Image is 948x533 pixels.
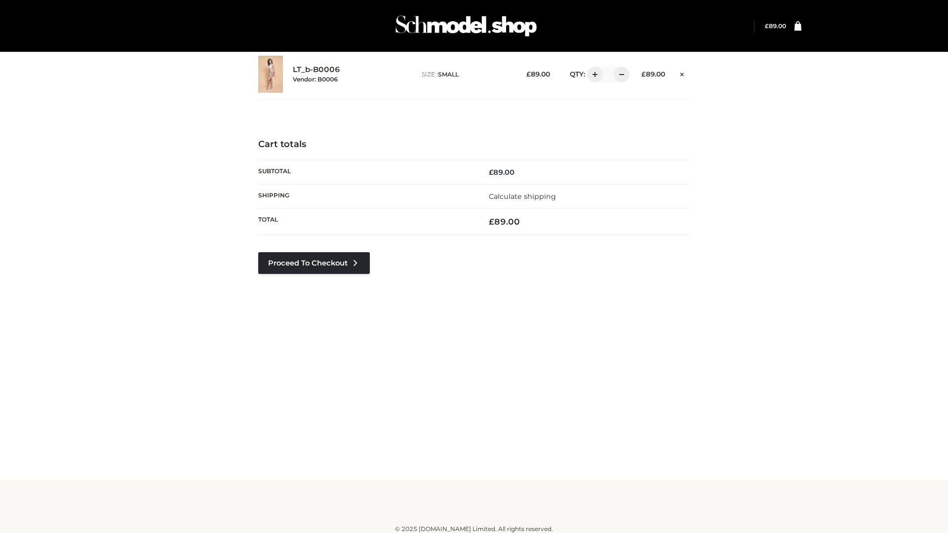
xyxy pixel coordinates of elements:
h4: Cart totals [258,139,690,150]
small: Vendor: B0006 [293,76,338,83]
div: QTY: [560,67,626,82]
th: Subtotal [258,160,474,184]
bdi: 89.00 [765,22,786,30]
p: size : [422,70,511,79]
a: Proceed to Checkout [258,252,370,274]
bdi: 89.00 [641,70,665,78]
a: LT_b-B0006 [293,65,340,75]
th: Total [258,209,474,235]
a: Calculate shipping [489,192,556,201]
bdi: 89.00 [489,168,514,177]
span: £ [489,217,494,227]
span: £ [489,168,493,177]
th: Shipping [258,184,474,208]
bdi: 89.00 [526,70,550,78]
img: Schmodel Admin 964 [392,6,540,45]
span: £ [641,70,646,78]
span: £ [765,22,769,30]
span: SMALL [438,71,459,78]
span: £ [526,70,531,78]
bdi: 89.00 [489,217,520,227]
a: Remove this item [675,67,690,79]
a: £89.00 [765,22,786,30]
img: LT_b-B0006 - SMALL [258,56,283,93]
